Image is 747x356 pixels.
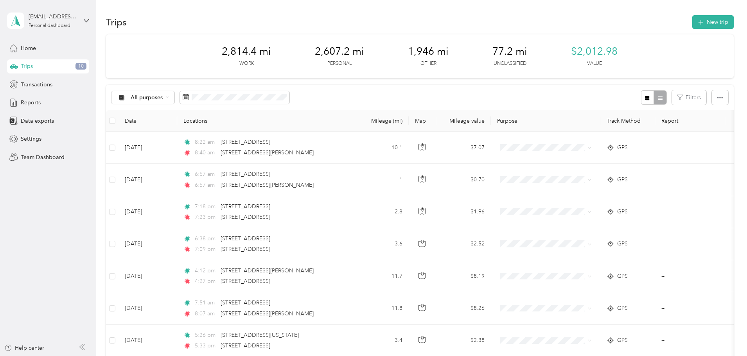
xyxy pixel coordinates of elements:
th: Track Method [600,110,655,132]
span: GPS [617,336,628,345]
button: Help center [4,344,44,352]
span: 6:57 am [195,170,217,179]
span: GPS [617,208,628,216]
td: [DATE] [119,292,177,324]
td: -- [655,164,726,196]
td: [DATE] [119,228,177,260]
span: 6:57 am [195,181,217,190]
th: Purpose [491,110,600,132]
span: 7:18 pm [195,202,217,211]
span: [STREET_ADDRESS][PERSON_NAME] [221,149,314,156]
span: 6:38 pm [195,234,217,243]
th: Mileage (mi) [357,110,409,132]
span: [STREET_ADDRESS] [221,278,270,284]
span: GPS [617,304,628,313]
button: New trip [692,15,734,29]
td: [DATE] [119,164,177,196]
span: 2,814.4 mi [222,45,271,58]
th: Locations [177,110,357,132]
span: [STREET_ADDRESS][PERSON_NAME] [221,310,314,317]
span: 2,607.2 mi [315,45,364,58]
td: 2.8 [357,196,409,228]
span: Transactions [21,81,52,89]
th: Date [119,110,177,132]
td: 11.7 [357,260,409,292]
div: Personal dashboard [29,23,70,28]
button: Filters [672,90,706,105]
td: 10.1 [357,132,409,164]
p: Work [239,60,254,67]
p: Value [587,60,602,67]
td: [DATE] [119,196,177,228]
td: 11.8 [357,292,409,324]
span: Home [21,44,36,52]
td: $8.26 [436,292,491,324]
span: [STREET_ADDRESS] [221,214,270,220]
td: -- [655,132,726,164]
span: 8:22 am [195,138,217,147]
th: Map [409,110,436,132]
span: 4:27 pm [195,277,217,286]
span: GPS [617,272,628,281]
th: Mileage value [436,110,491,132]
p: Personal [327,60,352,67]
span: 1,946 mi [408,45,449,58]
span: GPS [617,143,628,152]
span: Trips [21,62,33,70]
span: 7:09 pm [195,245,217,254]
td: $1.96 [436,196,491,228]
span: $2,012.98 [571,45,618,58]
span: [STREET_ADDRESS] [221,235,270,242]
span: GPS [617,240,628,248]
span: 8:40 am [195,148,217,157]
span: [STREET_ADDRESS] [221,299,270,306]
td: -- [655,228,726,260]
span: 7:51 am [195,299,217,307]
td: -- [655,292,726,324]
td: $7.07 [436,132,491,164]
p: Unclassified [494,60,526,67]
span: [STREET_ADDRESS] [221,171,270,177]
span: 8:07 am [195,309,217,318]
span: 77.2 mi [492,45,527,58]
span: 7:23 pm [195,213,217,222]
td: $2.52 [436,228,491,260]
span: [STREET_ADDRESS] [221,342,270,349]
span: [STREET_ADDRESS][PERSON_NAME] [221,182,314,188]
span: [STREET_ADDRESS] [221,139,270,145]
div: [EMAIL_ADDRESS][DOMAIN_NAME] [29,13,77,21]
span: 10 [75,63,86,70]
iframe: Everlance-gr Chat Button Frame [703,312,747,356]
td: $0.70 [436,164,491,196]
span: 5:33 pm [195,342,217,350]
span: Team Dashboard [21,153,65,161]
th: Report [655,110,726,132]
span: Settings [21,135,41,143]
span: 4:12 pm [195,267,217,275]
h1: Trips [106,18,127,26]
td: -- [655,260,726,292]
span: [STREET_ADDRESS] [221,246,270,252]
td: 3.6 [357,228,409,260]
td: 1 [357,164,409,196]
span: [STREET_ADDRESS][US_STATE] [221,332,299,338]
span: All purposes [131,95,163,100]
td: [DATE] [119,260,177,292]
td: [DATE] [119,132,177,164]
span: Reports [21,98,41,107]
span: [STREET_ADDRESS][PERSON_NAME] [221,267,314,274]
td: $8.19 [436,260,491,292]
span: [STREET_ADDRESS] [221,203,270,210]
span: GPS [617,175,628,184]
p: Other [420,60,436,67]
span: 5:26 pm [195,331,217,340]
td: -- [655,196,726,228]
span: Data exports [21,117,54,125]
